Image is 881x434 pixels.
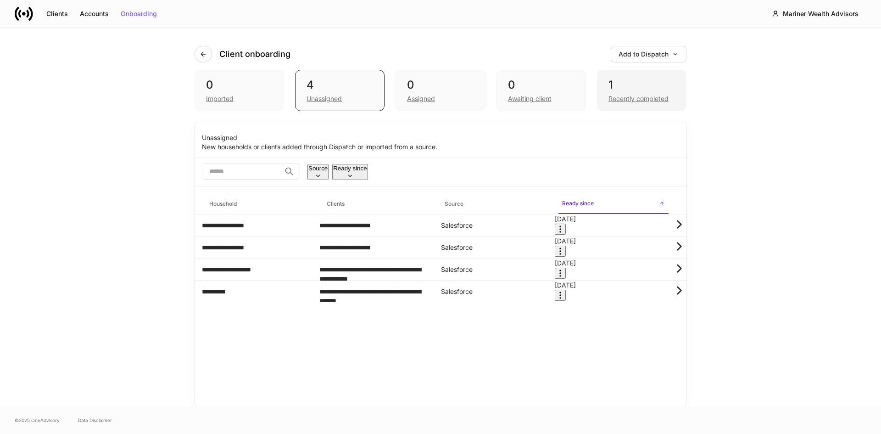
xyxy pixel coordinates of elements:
a: Data Disclaimer [78,417,112,424]
div: 0 [508,78,574,92]
div: 4Unassigned [295,70,385,111]
span: Source [441,195,551,214]
div: Salesforce [441,287,555,296]
p: [DATE] [555,259,672,268]
div: Unassigned [202,133,679,142]
div: 4 [307,78,373,92]
span: Clients [323,195,433,214]
div: 0Imported [195,70,284,111]
div: Clients [46,11,68,17]
div: Recently completed [608,94,669,103]
div: 0Awaiting client [496,70,586,111]
p: [DATE] [555,214,672,224]
div: 0Assigned [396,70,485,111]
p: [DATE] [555,237,672,246]
button: Source [307,164,329,180]
div: Mariner Wealth Advisors [783,11,859,17]
button: Mariner Wealth Advisors [764,6,866,22]
h6: Household [209,199,237,208]
div: Unassigned [307,94,342,103]
div: Ready since [333,165,367,172]
div: Salesforce [441,243,555,252]
span: Household [206,195,316,214]
button: Add to Dispatch [611,46,686,62]
h6: Ready since [562,199,594,208]
p: [DATE] [555,281,672,290]
h6: Source [445,199,463,208]
h4: Client onboarding [219,49,290,60]
div: Assigned [407,94,435,103]
div: 0 [407,78,474,92]
div: Accounts [80,11,109,17]
div: Add to Dispatch [619,51,679,57]
div: Imported [206,94,234,103]
div: Awaiting client [508,94,552,103]
div: 1Recently completed [597,70,686,111]
button: Clients [40,6,74,21]
button: Onboarding [115,6,163,21]
div: Salesforce [441,265,555,274]
button: Accounts [74,6,115,21]
div: New households or clients added through Dispatch or imported from a source. [202,142,679,152]
div: 1 [608,78,675,92]
div: 0 [206,78,273,92]
div: Salesforce [441,221,555,230]
div: Onboarding [121,11,157,17]
div: Source [308,165,328,172]
span: Ready since [558,194,669,214]
h6: Clients [327,199,345,208]
button: Ready since [332,164,368,180]
span: © 2025 OneAdvisory [15,417,60,424]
